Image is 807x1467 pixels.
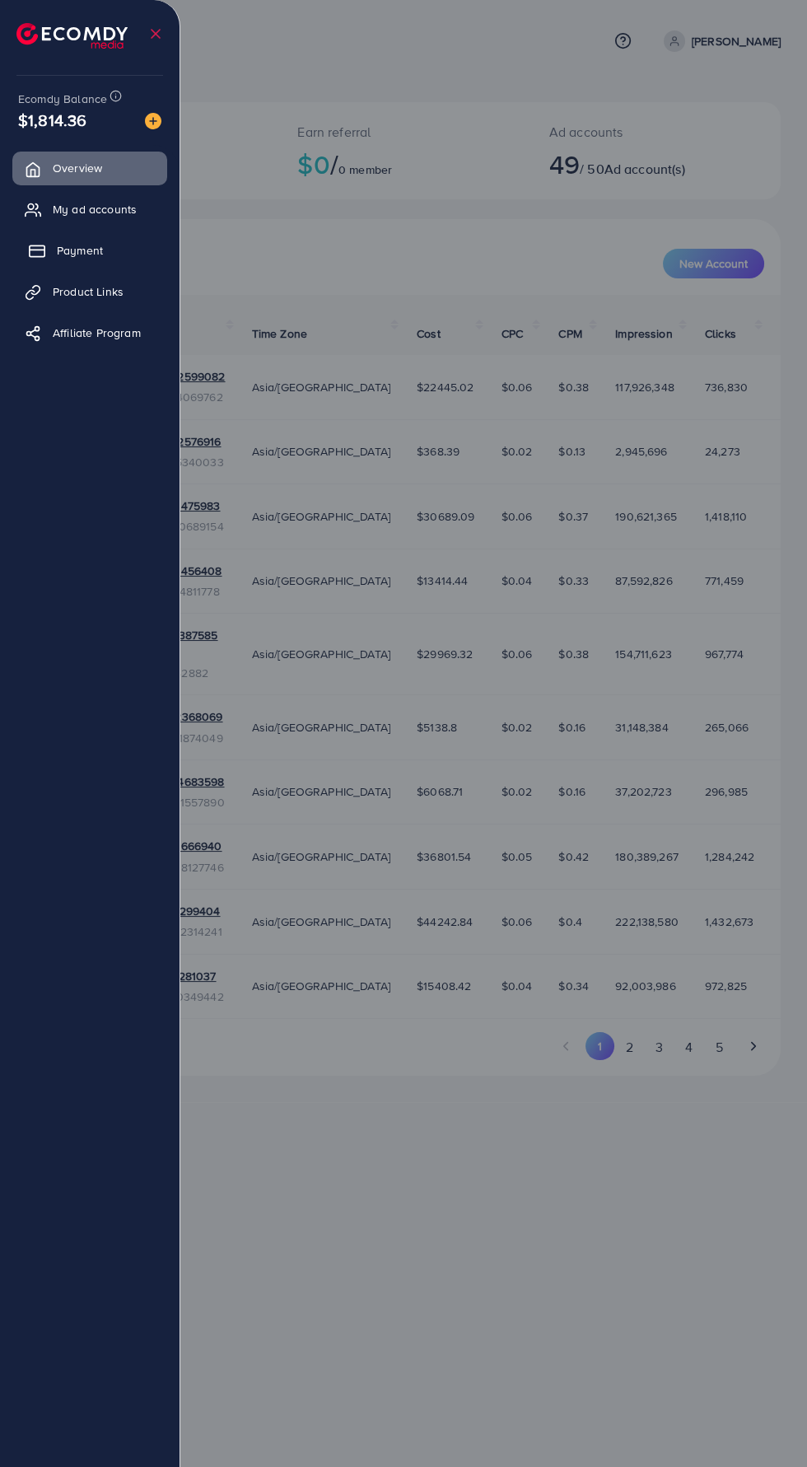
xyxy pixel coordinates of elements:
[18,91,107,107] span: Ecomdy Balance
[12,275,167,308] a: Product Links
[12,234,167,267] a: Payment
[12,193,167,226] a: My ad accounts
[53,160,102,176] span: Overview
[16,23,128,49] img: logo
[53,283,124,300] span: Product Links
[53,201,137,217] span: My ad accounts
[18,108,86,132] span: $1,814.36
[53,325,141,341] span: Affiliate Program
[12,316,167,349] a: Affiliate Program
[57,242,103,259] span: Payment
[145,113,161,129] img: image
[12,152,167,185] a: Overview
